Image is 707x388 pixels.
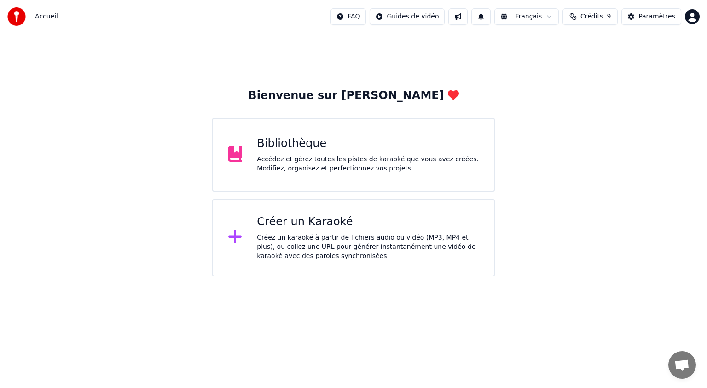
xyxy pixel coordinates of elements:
[248,88,458,103] div: Bienvenue sur [PERSON_NAME]
[257,233,479,261] div: Créez un karaoké à partir de fichiers audio ou vidéo (MP3, MP4 et plus), ou collez une URL pour g...
[7,7,26,26] img: youka
[370,8,445,25] button: Guides de vidéo
[580,12,603,21] span: Crédits
[562,8,618,25] button: Crédits9
[607,12,611,21] span: 9
[35,12,58,21] nav: breadcrumb
[621,8,681,25] button: Paramètres
[257,136,479,151] div: Bibliothèque
[257,215,479,229] div: Créer un Karaoké
[668,351,696,379] div: Ouvrir le chat
[330,8,366,25] button: FAQ
[257,155,479,173] div: Accédez et gérez toutes les pistes de karaoké que vous avez créées. Modifiez, organisez et perfec...
[638,12,675,21] div: Paramètres
[35,12,58,21] span: Accueil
